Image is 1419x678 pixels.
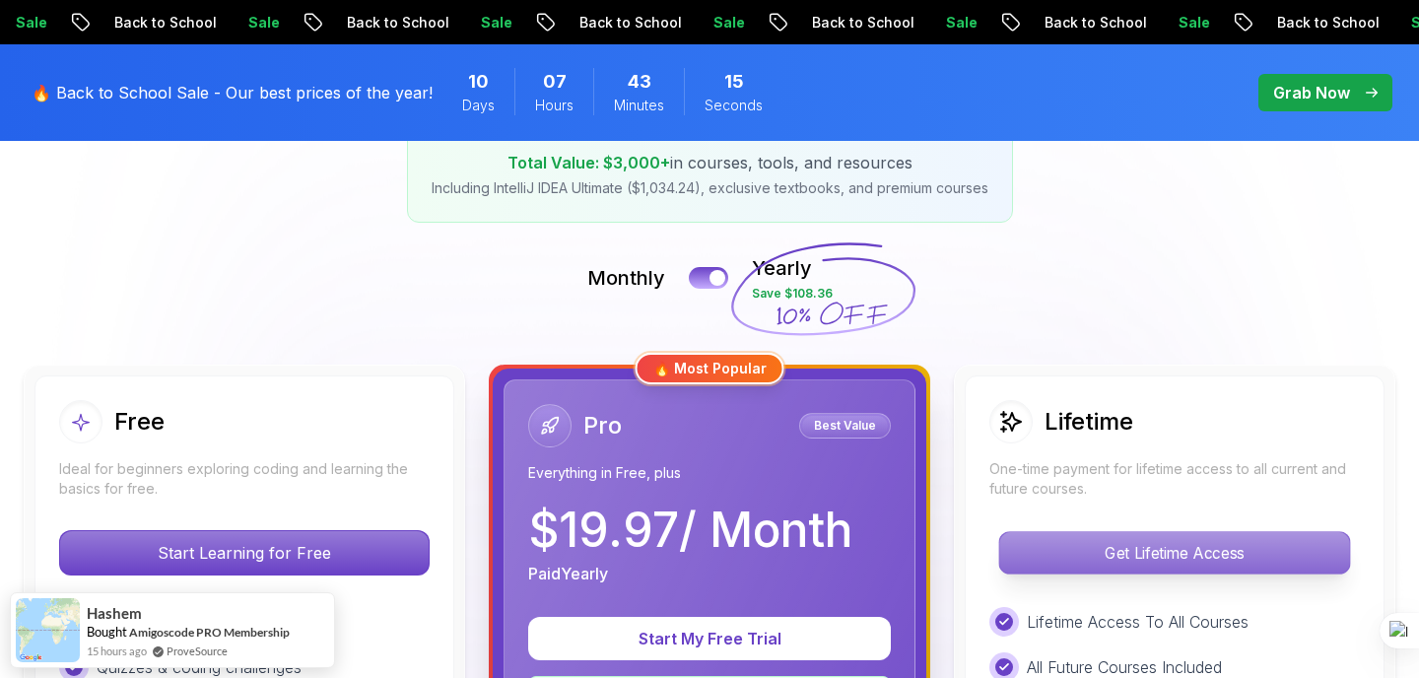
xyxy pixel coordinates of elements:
[462,96,495,115] span: Days
[1045,406,1133,438] h2: Lifetime
[1027,610,1249,634] p: Lifetime Access To All Courses
[432,178,988,198] p: Including IntelliJ IDEA Ultimate ($1,034.24), exclusive textbooks, and premium courses
[442,13,506,33] p: Sale
[999,532,1349,574] p: Get Lifetime Access
[541,13,675,33] p: Back to School
[59,543,430,563] a: Start Learning for Free
[628,68,651,96] span: 43 Minutes
[528,463,891,483] p: Everything in Free, plus
[60,531,429,575] p: Start Learning for Free
[1140,13,1203,33] p: Sale
[989,459,1360,499] p: One-time payment for lifetime access to all current and future courses.
[989,543,1360,563] a: Get Lifetime Access
[587,264,665,292] p: Monthly
[114,406,165,438] h2: Free
[675,13,738,33] p: Sale
[308,13,442,33] p: Back to School
[1006,13,1140,33] p: Back to School
[432,151,988,174] p: in courses, tools, and resources
[528,507,852,554] p: $ 19.97 / Month
[16,598,80,662] img: provesource social proof notification image
[59,530,430,576] button: Start Learning for Free
[614,96,664,115] span: Minutes
[59,459,430,499] p: Ideal for beginners exploring coding and learning the basics for free.
[908,13,971,33] p: Sale
[528,562,608,585] p: Paid Yearly
[507,153,670,172] span: Total Value: $3,000+
[1273,81,1350,104] p: Grab Now
[543,68,567,96] span: 7 Hours
[583,410,622,441] h2: Pro
[802,416,888,436] p: Best Value
[998,531,1350,575] button: Get Lifetime Access
[1239,13,1373,33] p: Back to School
[528,617,891,660] button: Start My Free Trial
[32,81,433,104] p: 🔥 Back to School Sale - Our best prices of the year!
[552,627,867,650] p: Start My Free Trial
[724,68,744,96] span: 15 Seconds
[535,96,574,115] span: Hours
[87,643,147,659] span: 15 hours ago
[87,605,142,622] span: Hashem
[774,13,908,33] p: Back to School
[468,68,489,96] span: 10 Days
[129,625,290,640] a: Amigoscode PRO Membership
[210,13,273,33] p: Sale
[87,624,127,640] span: Bought
[705,96,763,115] span: Seconds
[76,13,210,33] p: Back to School
[167,643,228,659] a: ProveSource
